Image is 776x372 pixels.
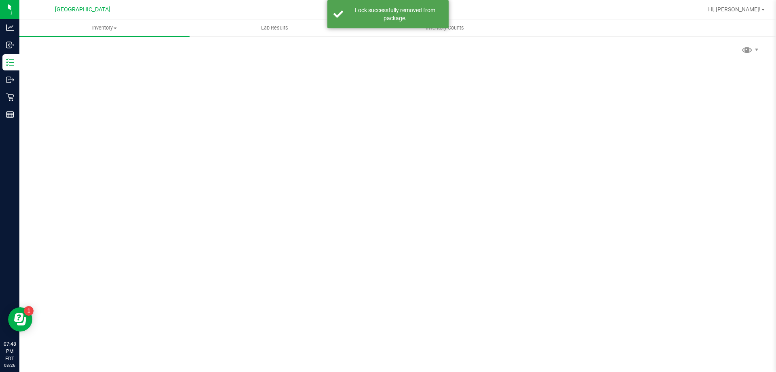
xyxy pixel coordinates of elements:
[6,76,14,84] inline-svg: Outbound
[24,306,34,316] iframe: Resource center unread badge
[348,6,443,22] div: Lock successfully removed from package.
[8,307,32,332] iframe: Resource center
[190,19,360,36] a: Lab Results
[250,24,299,32] span: Lab Results
[6,23,14,32] inline-svg: Analytics
[19,19,190,36] a: Inventory
[6,93,14,101] inline-svg: Retail
[55,6,110,13] span: [GEOGRAPHIC_DATA]
[708,6,761,13] span: Hi, [PERSON_NAME]!
[4,362,16,368] p: 08/26
[4,340,16,362] p: 07:48 PM EDT
[6,58,14,66] inline-svg: Inventory
[6,41,14,49] inline-svg: Inbound
[19,24,190,32] span: Inventory
[6,111,14,119] inline-svg: Reports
